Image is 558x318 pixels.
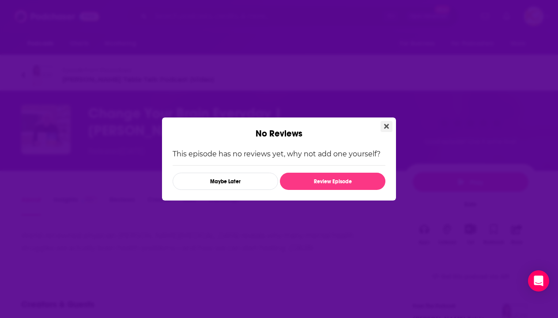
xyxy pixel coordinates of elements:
[173,173,278,190] button: Maybe Later
[381,121,392,132] button: Close
[528,270,549,291] div: Open Intercom Messenger
[280,173,385,190] button: Review Episode
[173,150,385,158] p: This episode has no reviews yet, why not add one yourself?
[162,117,396,139] div: No Reviews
